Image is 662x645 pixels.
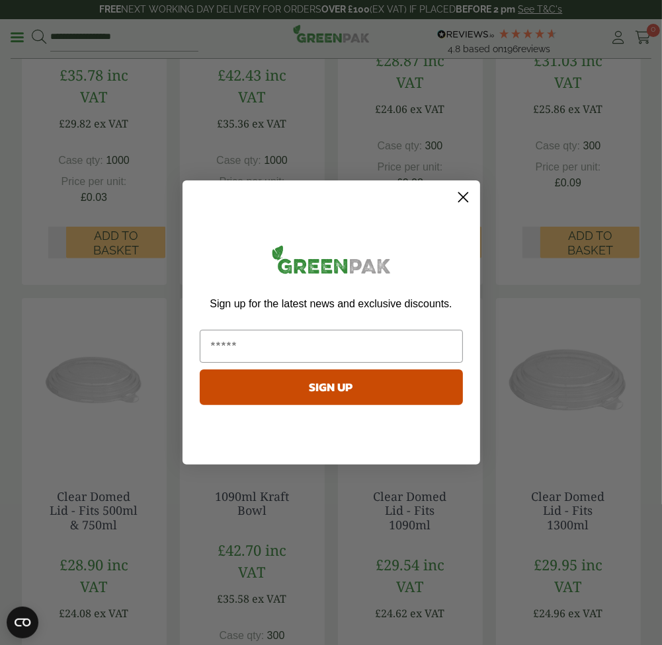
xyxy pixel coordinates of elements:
[452,186,475,209] button: Close dialog
[7,607,38,638] button: Open CMP widget
[210,298,452,309] span: Sign up for the latest news and exclusive discounts.
[200,369,463,405] button: SIGN UP
[200,330,463,363] input: Email
[200,240,463,284] img: greenpak_logo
